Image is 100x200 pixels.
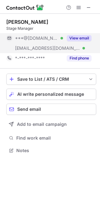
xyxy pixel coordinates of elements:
[6,19,48,25] div: [PERSON_NAME]
[17,77,85,82] div: Save to List / ATS / CRM
[16,135,94,141] span: Find work email
[6,146,96,155] button: Notes
[6,26,96,31] div: Stage Manager
[6,4,44,11] img: ContactOut v5.3.10
[16,148,94,153] span: Notes
[6,89,96,100] button: AI write personalized message
[15,35,58,41] span: ***@[DOMAIN_NAME]
[17,122,67,127] span: Add to email campaign
[67,35,92,41] button: Reveal Button
[15,45,80,51] span: [EMAIL_ADDRESS][DOMAIN_NAME]
[6,134,96,142] button: Find work email
[67,55,92,61] button: Reveal Button
[6,104,96,115] button: Send email
[17,107,41,112] span: Send email
[17,92,84,97] span: AI write personalized message
[6,119,96,130] button: Add to email campaign
[6,74,96,85] button: save-profile-one-click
